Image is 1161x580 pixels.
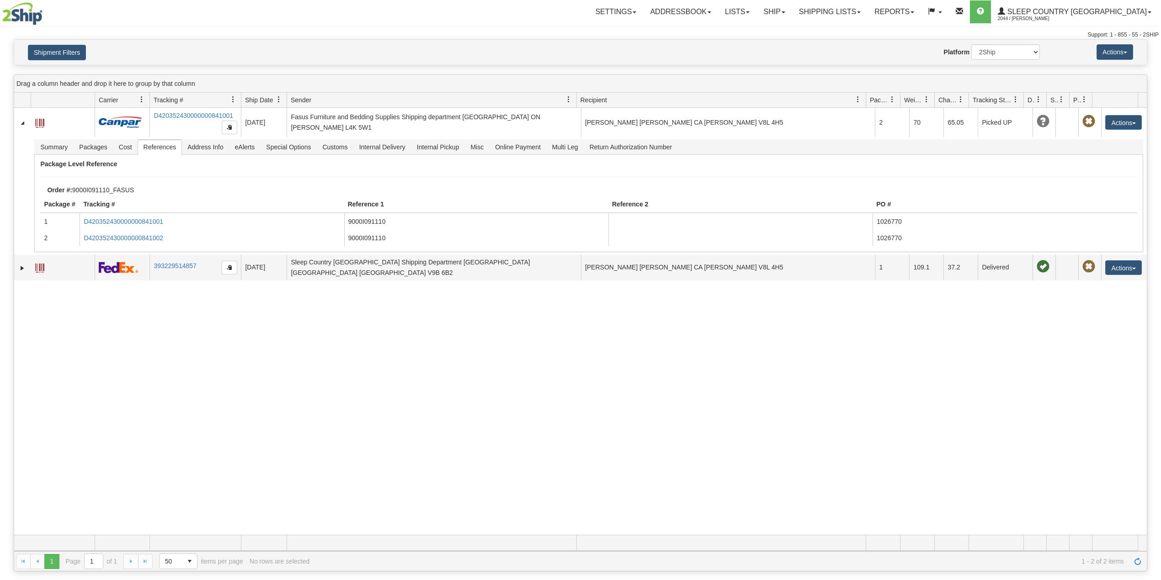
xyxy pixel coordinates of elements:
[1037,115,1049,128] span: Unknown
[870,95,889,105] span: Packages
[973,95,1012,105] span: Tracking Status
[159,554,243,569] span: items per page
[1130,554,1145,569] a: Refresh
[99,116,142,128] img: 14 - Canpar
[40,186,1150,194] div: 9000I091110_FASUS
[873,230,1137,246] td: 1026770
[909,108,943,137] td: 70
[287,255,581,280] td: Sleep Country [GEOGRAPHIC_DATA] Shipping Department [GEOGRAPHIC_DATA] [GEOGRAPHIC_DATA] [GEOGRAPH...
[241,255,287,280] td: [DATE]
[2,31,1159,39] div: Support: 1 - 855 - 55 - 2SHIP
[756,0,792,23] a: Ship
[943,47,969,57] label: Platform
[344,230,608,246] td: 9000I091110
[229,140,261,154] span: eAlerts
[1050,95,1058,105] span: Shipment Issues
[1028,95,1035,105] span: Delivery Status
[241,108,287,137] td: [DATE]
[344,213,608,230] td: 9000I091110
[884,92,900,107] a: Packages filter column settings
[581,255,875,280] td: [PERSON_NAME] [PERSON_NAME] CA [PERSON_NAME] V8L 4H5
[28,45,86,60] button: Shipment Filters
[608,196,873,213] th: Reference 2
[154,95,183,105] span: Tracking #
[953,92,969,107] a: Charge filter column settings
[868,0,921,23] a: Reports
[44,554,59,569] span: Page 1
[643,0,718,23] a: Addressbook
[40,230,80,246] td: 2
[80,196,344,213] th: Tracking #
[35,115,44,129] a: Label
[584,140,678,154] span: Return Authorization Number
[354,140,411,154] span: Internal Delivery
[1054,92,1069,107] a: Shipment Issues filter column settings
[1105,115,1142,130] button: Actions
[40,196,80,213] th: Package #
[40,213,80,230] td: 1
[134,92,149,107] a: Carrier filter column settings
[1005,8,1147,16] span: Sleep Country [GEOGRAPHIC_DATA]
[182,140,229,154] span: Address Info
[18,118,27,127] a: Collapse
[287,108,581,137] td: Fasus Furniture and Bedding Supplies Shipping department [GEOGRAPHIC_DATA] ON [PERSON_NAME] L4K 5W1
[261,140,316,154] span: Special Options
[850,92,866,107] a: Recipient filter column settings
[14,75,1147,93] div: grid grouping header
[1082,115,1095,128] span: Pickup Not Assigned
[1097,44,1133,60] button: Actions
[581,108,875,137] td: [PERSON_NAME] [PERSON_NAME] CA [PERSON_NAME] V8L 4H5
[250,558,310,565] div: No rows are selected
[225,92,241,107] a: Tracking # filter column settings
[490,140,546,154] span: Online Payment
[165,557,177,566] span: 50
[35,140,73,154] span: Summary
[18,264,27,273] a: Expand
[1105,260,1142,275] button: Actions
[154,262,196,269] a: 393229514857
[465,140,489,154] span: Misc
[74,140,112,154] span: Packages
[99,95,118,105] span: Carrier
[547,140,584,154] span: Multi Leg
[875,108,909,137] td: 2
[873,196,1137,213] th: PO #
[84,218,163,225] a: D420352430000000841001
[718,0,756,23] a: Lists
[344,196,608,213] th: Reference 1
[159,554,197,569] span: Page sizes drop down
[1076,92,1092,107] a: Pickup Status filter column settings
[84,234,163,242] a: D420352430000000841002
[991,0,1158,23] a: Sleep Country [GEOGRAPHIC_DATA] 2044 / [PERSON_NAME]
[978,108,1033,137] td: Picked UP
[35,259,44,274] a: Label
[875,255,909,280] td: 1
[1037,260,1049,273] span: On time
[1008,92,1023,107] a: Tracking Status filter column settings
[919,92,934,107] a: Weight filter column settings
[1082,260,1095,273] span: Pickup Not Assigned
[316,558,1124,565] span: 1 - 2 of 2 items
[938,95,958,105] span: Charge
[873,213,1137,230] td: 1026770
[588,0,643,23] a: Settings
[792,0,868,23] a: Shipping lists
[943,108,978,137] td: 65.05
[66,554,117,569] span: Page of 1
[978,255,1033,280] td: Delivered
[182,554,197,569] span: select
[291,95,311,105] span: Sender
[245,95,273,105] span: Ship Date
[222,261,237,274] button: Copy to clipboard
[113,140,138,154] span: Cost
[561,92,576,107] a: Sender filter column settings
[99,262,138,273] img: 2 - FedEx Express®
[138,140,182,154] span: References
[943,255,978,280] td: 37.2
[909,255,943,280] td: 109.1
[998,14,1066,23] span: 2044 / [PERSON_NAME]
[317,140,353,154] span: Customs
[904,95,923,105] span: Weight
[271,92,287,107] a: Ship Date filter column settings
[1073,95,1081,105] span: Pickup Status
